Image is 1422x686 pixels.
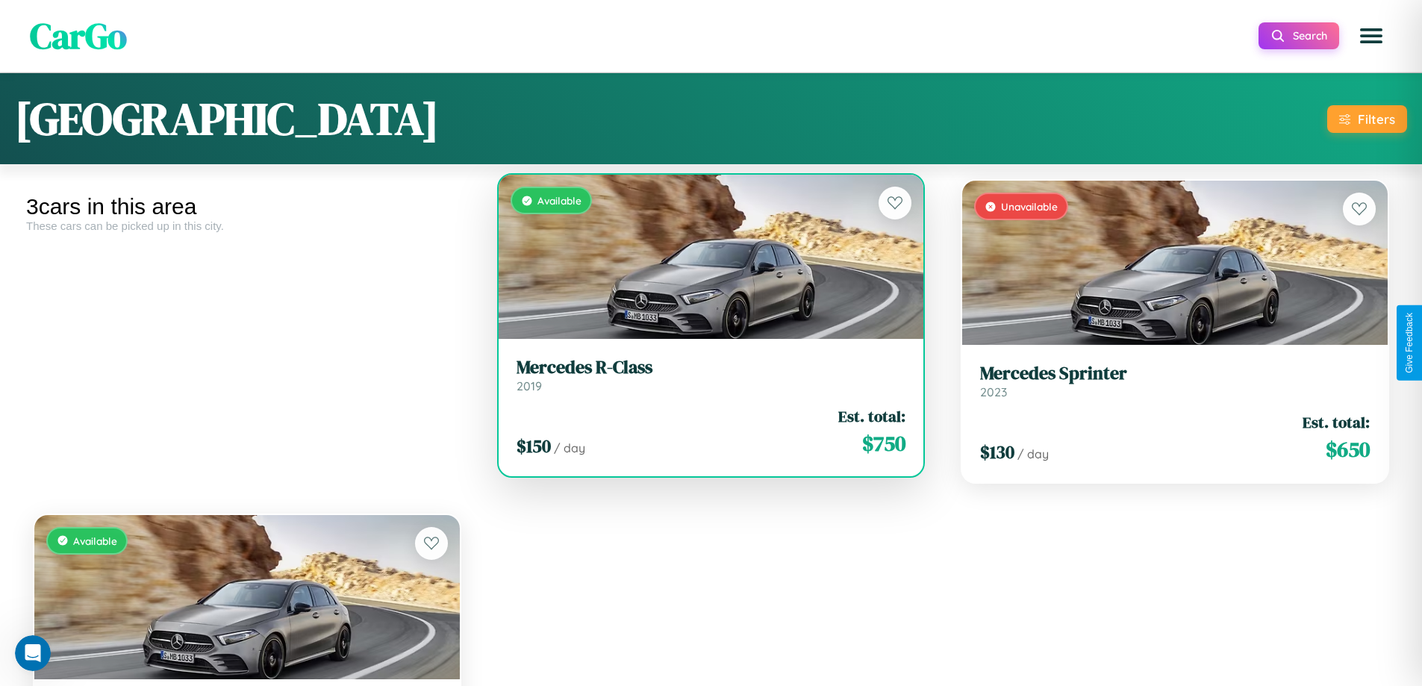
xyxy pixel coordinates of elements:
[517,378,542,393] span: 2019
[1303,411,1370,433] span: Est. total:
[1326,434,1370,464] span: $ 650
[980,440,1014,464] span: $ 130
[980,363,1370,384] h3: Mercedes Sprinter
[15,635,51,671] iframe: Intercom live chat
[26,194,468,219] div: 3 cars in this area
[26,219,468,232] div: These cars can be picked up in this city.
[517,357,906,393] a: Mercedes R-Class2019
[1293,29,1327,43] span: Search
[517,357,906,378] h3: Mercedes R-Class
[1017,446,1049,461] span: / day
[1259,22,1339,49] button: Search
[1350,15,1392,57] button: Open menu
[1327,105,1407,133] button: Filters
[1358,111,1395,127] div: Filters
[30,11,127,60] span: CarGo
[73,534,117,547] span: Available
[15,88,439,149] h1: [GEOGRAPHIC_DATA]
[537,194,581,207] span: Available
[517,434,551,458] span: $ 150
[1404,313,1415,373] div: Give Feedback
[862,428,905,458] span: $ 750
[980,384,1007,399] span: 2023
[1001,200,1058,213] span: Unavailable
[838,405,905,427] span: Est. total:
[980,363,1370,399] a: Mercedes Sprinter2023
[554,440,585,455] span: / day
